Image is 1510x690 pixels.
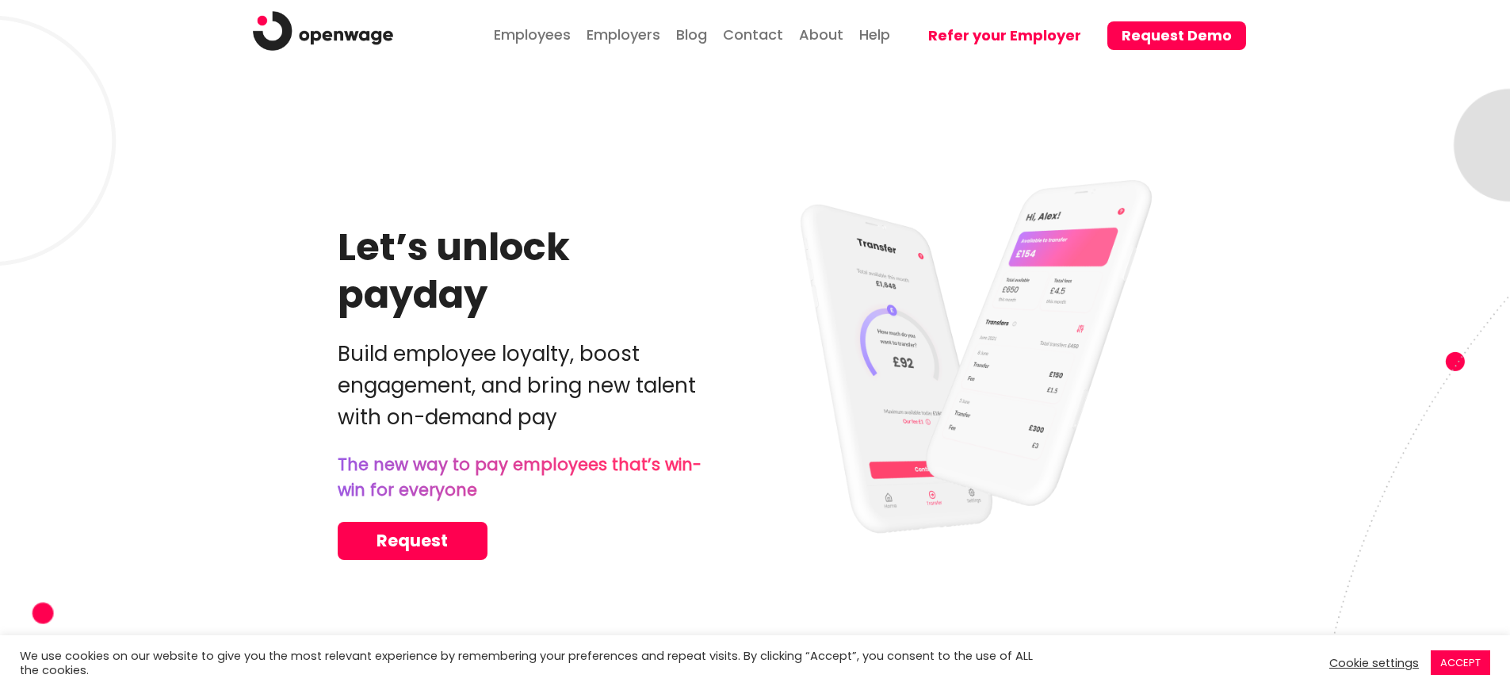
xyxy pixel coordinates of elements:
[338,522,487,560] a: Request Demo
[855,11,894,55] a: Help
[583,11,664,55] a: Employers
[1369,598,1493,642] iframe: Help widget launcher
[338,224,704,319] h1: Let’s unlock payday
[725,144,1172,563] img: mobile
[1107,21,1246,50] button: Request Demo
[490,11,575,55] a: Employees
[338,452,704,503] p: The new way to pay employees that’s win-win for everyone
[902,6,1095,68] a: Refer your Employer
[1431,650,1490,675] a: ACCEPT
[1329,656,1419,670] a: Cookie settings
[914,21,1095,50] button: Refer your Employer
[719,11,787,55] a: Contact
[795,11,847,55] a: About
[1095,6,1246,68] a: Request Demo
[253,11,394,51] img: logo.png
[20,649,1049,677] div: We use cookies on our website to give you the most relevant experience by remembering your prefer...
[672,11,711,55] a: Blog
[338,338,704,433] p: Build employee loyalty, boost engagement, and bring new talent with on-demand pay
